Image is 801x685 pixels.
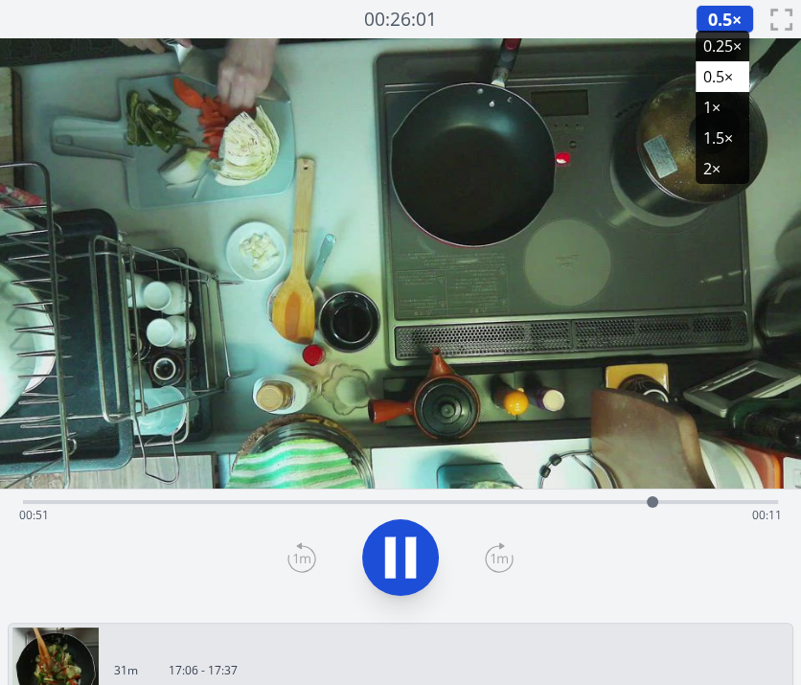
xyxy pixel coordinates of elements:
span: 00:51 [19,507,49,523]
li: 0.5× [696,61,749,92]
span: 00:11 [752,507,782,523]
p: 31m [114,663,138,678]
li: 1.5× [696,123,749,153]
li: 1× [696,92,749,123]
p: 17:06 - 17:37 [169,663,238,678]
li: 0.25× [696,31,749,61]
span: 0.5 [708,8,732,31]
a: 00:26:01 [364,6,437,34]
button: 0.5× [696,5,754,34]
li: 2× [696,153,749,184]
